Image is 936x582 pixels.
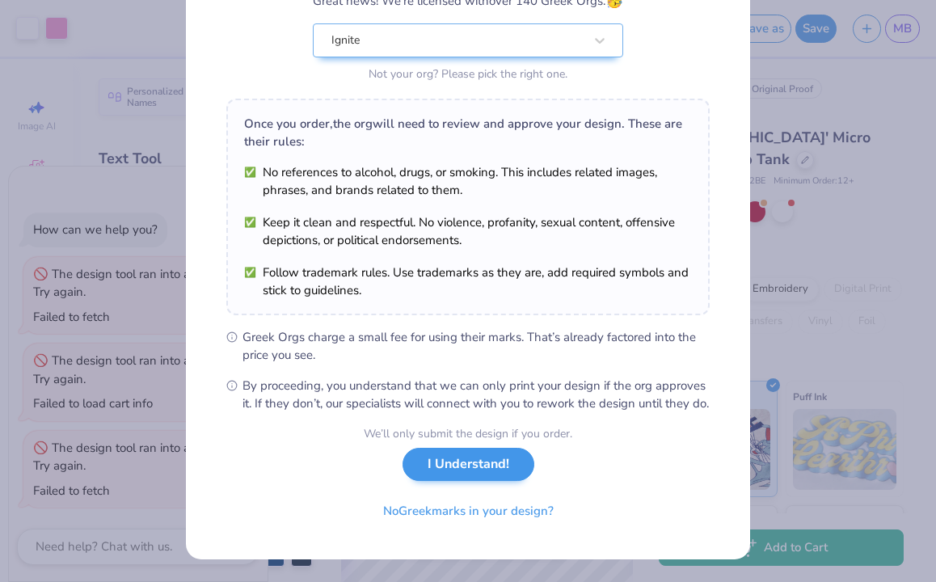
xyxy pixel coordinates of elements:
[403,448,534,481] button: I Understand!
[244,264,692,299] li: Follow trademark rules. Use trademarks as they are, add required symbols and stick to guidelines.
[242,328,710,364] span: Greek Orgs charge a small fee for using their marks. That’s already factored into the price you see.
[244,213,692,249] li: Keep it clean and respectful. No violence, profanity, sexual content, offensive depictions, or po...
[313,65,623,82] div: Not your org? Please pick the right one.
[244,163,692,199] li: No references to alcohol, drugs, or smoking. This includes related images, phrases, and brands re...
[242,377,710,412] span: By proceeding, you understand that we can only print your design if the org approves it. If they ...
[244,115,692,150] div: Once you order, the org will need to review and approve your design. These are their rules:
[369,495,567,528] button: NoGreekmarks in your design?
[364,425,572,442] div: We’ll only submit the design if you order.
